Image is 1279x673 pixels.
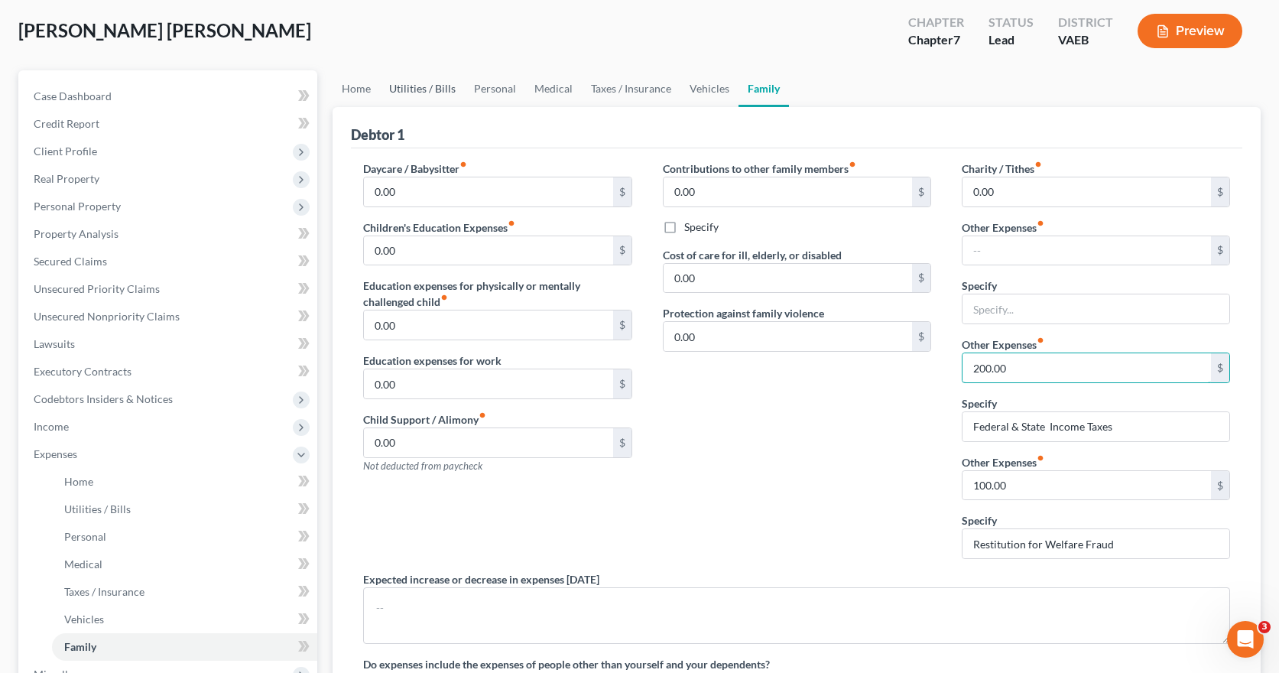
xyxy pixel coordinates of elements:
a: Taxes / Insurance [52,578,317,606]
span: 7 [953,32,960,47]
span: Medical [64,558,102,571]
label: Other Expenses [962,454,1044,470]
div: $ [613,236,631,265]
input: -- [664,264,912,293]
label: Expected increase or decrease in expenses [DATE] [363,571,599,587]
a: Home [333,70,380,107]
a: Lawsuits [21,330,317,358]
div: District [1058,14,1113,31]
input: -- [664,177,912,206]
input: -- [364,236,612,265]
a: Credit Report [21,110,317,138]
div: Debtor 1 [351,125,404,144]
label: Other Expenses [962,336,1044,353]
span: [PERSON_NAME] [PERSON_NAME] [18,19,311,41]
a: Medical [52,551,317,578]
div: $ [613,177,631,206]
input: Specify... [962,529,1229,558]
a: Personal [52,523,317,551]
label: Contributions to other family members [663,161,856,177]
i: fiber_manual_record [849,161,856,168]
a: Property Analysis [21,220,317,248]
span: Case Dashboard [34,89,112,102]
span: Vehicles [64,613,104,626]
label: Do expenses include the expenses of people other than yourself and your dependents? [363,656,1230,672]
div: $ [1211,177,1229,206]
a: Family [739,70,789,107]
span: Lawsuits [34,337,75,350]
a: Taxes / Insurance [582,70,680,107]
span: Unsecured Priority Claims [34,282,160,295]
label: Charity / Tithes [962,161,1042,177]
label: Specify [962,395,997,411]
input: Specify... [962,412,1229,441]
div: $ [912,322,930,351]
label: Specify [962,278,997,294]
i: fiber_manual_record [1037,454,1044,462]
input: -- [962,353,1211,382]
span: Taxes / Insurance [64,585,144,598]
div: $ [912,264,930,293]
a: Unsecured Nonpriority Claims [21,303,317,330]
label: Education expenses for work [363,353,502,369]
a: Vehicles [52,606,317,633]
i: fiber_manual_record [1037,219,1044,227]
a: Utilities / Bills [52,496,317,523]
span: Personal Property [34,200,121,213]
label: Daycare / Babysitter [363,161,467,177]
span: Codebtors Insiders & Notices [34,392,173,405]
label: Specify [684,219,719,235]
input: -- [364,369,612,398]
div: Chapter [908,31,964,49]
label: Specify [962,512,997,528]
a: Executory Contracts [21,358,317,385]
button: Preview [1138,14,1242,48]
input: -- [962,177,1211,206]
span: Family [64,640,96,653]
i: fiber_manual_record [459,161,467,168]
span: Personal [64,530,106,543]
a: Secured Claims [21,248,317,275]
i: fiber_manual_record [440,294,448,301]
div: VAEB [1058,31,1113,49]
i: fiber_manual_record [508,219,515,227]
i: fiber_manual_record [1037,336,1044,344]
div: Lead [988,31,1034,49]
a: Vehicles [680,70,739,107]
span: 3 [1258,621,1271,633]
span: Not deducted from paycheck [363,460,482,472]
span: Income [34,420,69,433]
div: $ [1211,236,1229,265]
a: Unsecured Priority Claims [21,275,317,303]
span: Home [64,475,93,488]
input: -- [962,236,1211,265]
div: $ [1211,471,1229,500]
span: Utilities / Bills [64,502,131,515]
span: Real Property [34,172,99,185]
span: Secured Claims [34,255,107,268]
label: Protection against family violence [663,305,824,321]
label: Education expenses for physically or mentally challenged child [363,278,631,310]
a: Utilities / Bills [380,70,465,107]
div: $ [912,177,930,206]
label: Children's Education Expenses [363,219,515,236]
a: Home [52,468,317,496]
div: $ [613,428,631,457]
label: Child Support / Alimony [363,411,486,428]
a: Medical [525,70,582,107]
div: Chapter [908,14,964,31]
div: $ [613,310,631,340]
div: Status [988,14,1034,31]
a: Family [52,633,317,661]
input: -- [364,310,612,340]
a: Personal [465,70,525,107]
span: Credit Report [34,117,99,130]
div: $ [1211,353,1229,382]
input: -- [364,428,612,457]
span: Property Analysis [34,227,118,240]
span: Unsecured Nonpriority Claims [34,310,180,323]
span: Client Profile [34,145,97,158]
input: -- [664,322,912,351]
div: $ [613,369,631,398]
span: Executory Contracts [34,365,131,378]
